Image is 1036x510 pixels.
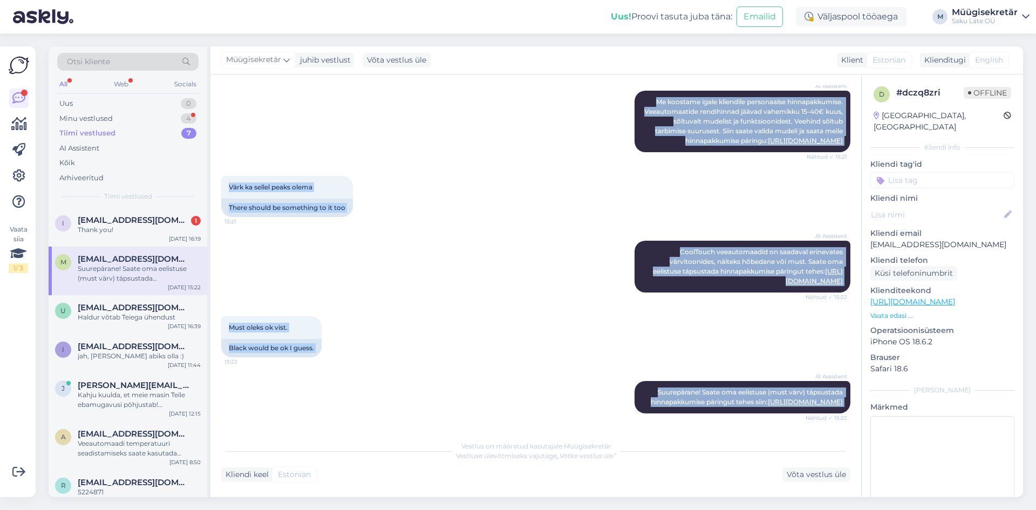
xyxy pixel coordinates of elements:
[896,86,964,99] div: # dczq8zri
[168,361,201,369] div: [DATE] 11:44
[870,352,1014,363] p: Brauser
[870,228,1014,239] p: Kliendi email
[296,55,351,66] div: juhib vestlust
[870,336,1014,348] p: iPhone OS 18.6.2
[229,183,312,191] span: Värk ka sellel peaks olema
[879,90,884,98] span: d
[221,469,269,480] div: Kliendi keel
[60,258,66,266] span: M
[644,98,844,145] span: Me koostame igale kliendile personaalse hinnapakkumise. Veeautomaatide rendihinnad jäävad vahemik...
[191,216,201,226] div: 1
[62,219,64,227] span: i
[61,433,66,441] span: a
[837,55,863,66] div: Klient
[78,487,201,497] div: 5224871
[952,8,1018,17] div: Müügisekretär
[62,345,64,353] span: i
[78,478,190,487] span: rait.karro@amit.eu
[870,142,1014,152] div: Kliendi info
[870,159,1014,170] p: Kliendi tag'id
[78,303,190,312] span: Umdaursula@gmail.com
[874,110,1004,133] div: [GEOGRAPHIC_DATA], [GEOGRAPHIC_DATA]
[870,239,1014,250] p: [EMAIL_ADDRESS][DOMAIN_NAME]
[224,217,265,226] span: 15:21
[104,192,152,201] span: Tiimi vestlused
[168,322,201,330] div: [DATE] 16:39
[870,402,1014,413] p: Märkmed
[78,342,190,351] span: info@tece.ee
[870,193,1014,204] p: Kliendi nimi
[806,414,847,422] span: Nähtud ✓ 15:22
[62,384,65,392] span: j
[807,232,847,240] span: AI Assistent
[975,55,1003,66] span: English
[181,128,196,139] div: 7
[59,173,104,183] div: Arhiveeritud
[807,153,847,161] span: Nähtud ✓ 15:21
[112,77,131,91] div: Web
[229,323,288,331] span: Must oleks ok vist.
[870,297,955,307] a: [URL][DOMAIN_NAME]
[782,467,850,482] div: Võta vestlus üle
[78,215,190,225] span: invoice@hydeandassociates.com
[9,225,28,273] div: Vaata siia
[278,469,311,480] span: Estonian
[461,442,611,450] span: Vestlus on määratud kasutajale Müügisekretär
[557,452,616,460] i: „Võtke vestlus üle”
[653,248,844,285] span: CoolTouch veeautomaadid on saadaval erinevates värvitoonides, näiteks hõbedane või must. Saate om...
[59,128,115,139] div: Tiimi vestlused
[9,55,29,76] img: Askly Logo
[952,17,1018,25] div: Saku Läte OÜ
[221,339,322,357] div: Black would be ok I guess.
[168,283,201,291] div: [DATE] 15:22
[870,266,957,281] div: Küsi telefoninumbrit
[169,458,201,466] div: [DATE] 8:50
[172,77,199,91] div: Socials
[611,10,732,23] div: Proovi tasuta juba täna:
[60,307,66,315] span: U
[796,7,906,26] div: Väljaspool tööaega
[224,358,265,366] span: 15:22
[651,388,844,406] span: Suurepärane! Saate oma eelistuse (must värv) täpsustada hinnapakkumise päringut tehes siin:
[78,429,190,439] span: airi@meediagrupi.ee
[59,143,99,154] div: AI Assistent
[806,293,847,301] span: Nähtud ✓ 15:22
[181,113,196,124] div: 4
[871,209,1002,221] input: Lisa nimi
[870,255,1014,266] p: Kliendi telefon
[768,137,843,145] a: [URL][DOMAIN_NAME]
[78,225,201,235] div: Thank you!
[78,439,201,458] div: Veeautomaadi temperatuuri seadistamiseks saate kasutada CoolTouch rakendust. Kui veeautomaat ei j...
[59,113,113,124] div: Minu vestlused
[870,385,1014,395] div: [PERSON_NAME]
[737,6,783,27] button: Emailid
[169,410,201,418] div: [DATE] 12:15
[870,285,1014,296] p: Klienditeekond
[78,390,201,410] div: Kahju kuulda, et meie masin Teile ebamugavusi põhjustab! [GEOGRAPHIC_DATA] on teile sattunud praa...
[67,56,110,67] span: Otsi kliente
[181,98,196,109] div: 0
[221,199,353,217] div: There should be something to it too
[807,82,847,90] span: AI Assistent
[873,55,905,66] span: Estonian
[169,235,201,243] div: [DATE] 16:19
[61,481,66,489] span: r
[59,158,75,168] div: Kõik
[768,398,843,406] a: [URL][DOMAIN_NAME]
[59,98,73,109] div: Uus
[870,363,1014,375] p: Safari 18.6
[78,351,201,361] div: jah, [PERSON_NAME] abiks olla :)
[952,8,1030,25] a: MüügisekretärSaku Läte OÜ
[363,53,431,67] div: Võta vestlus üle
[9,263,28,273] div: 1 / 3
[964,87,1011,99] span: Offline
[807,372,847,380] span: AI Assistent
[57,77,70,91] div: All
[456,452,616,460] span: Vestluse ülevõtmiseks vajutage
[932,9,948,24] div: M
[870,311,1014,321] p: Vaata edasi ...
[920,55,966,66] div: Klienditugi
[870,325,1014,336] p: Operatsioonisüsteem
[78,264,201,283] div: Suurepärane! Saate oma eelistuse (must värv) täpsustada hinnapakkumise päringut tehes siin: [URL]...
[78,380,190,390] span: jana.nosova@perearstikeskus.net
